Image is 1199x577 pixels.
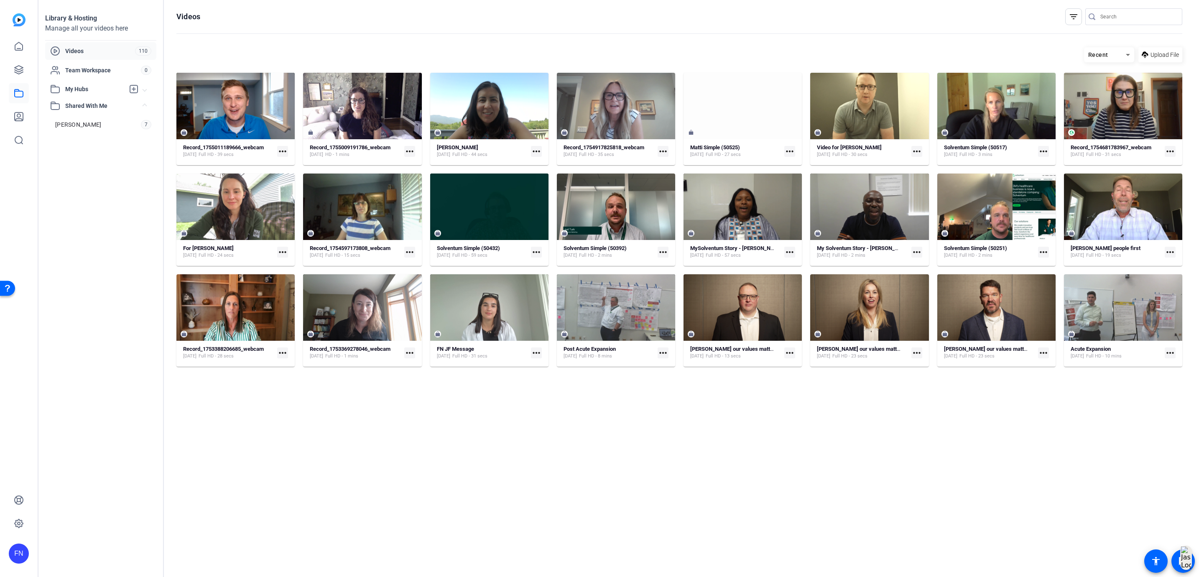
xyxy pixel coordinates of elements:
div: Library & Hosting [45,13,156,23]
mat-icon: more_horiz [277,247,288,258]
span: [DATE] [944,151,957,158]
span: Full HD - 8 mins [579,353,612,360]
a: Solventum Simple (50517)[DATE]Full HD - 3 mins [944,144,1035,158]
mat-icon: more_horiz [1165,146,1176,157]
span: Full HD - 31 secs [452,353,487,360]
span: [DATE] [944,353,957,360]
span: [DATE] [564,151,577,158]
a: Solventum Simple (50392)[DATE]Full HD - 2 mins [564,245,654,259]
span: Full HD - 44 secs [452,151,487,158]
img: blue-gradient.svg [13,13,26,26]
a: Record_1753369278046_webcam[DATE]Full HD - 1 mins [310,346,401,360]
mat-icon: more_horiz [404,247,415,258]
span: [DATE] [437,252,450,259]
mat-icon: accessibility [1151,556,1161,566]
span: Full HD - 13 secs [706,353,741,360]
span: Full HD - 2 mins [579,252,612,259]
strong: Record_1754917825818_webcam [564,144,644,151]
mat-icon: more_horiz [658,146,668,157]
a: Video for [PERSON_NAME][DATE]Full HD - 30 secs [817,144,908,158]
span: Team Workspace [65,66,141,74]
a: Acute Expansion[DATE]Full HD - 10 mins [1071,346,1161,360]
a: [PERSON_NAME][DATE]Full HD - 44 secs [437,144,528,158]
strong: [PERSON_NAME] our values matter [944,346,1029,352]
span: Full HD - 24 secs [199,252,234,259]
span: [DATE] [1071,353,1084,360]
a: MySolventum Story - [PERSON_NAME][DATE]Full HD - 57 secs [690,245,781,259]
span: Full HD - 2 mins [959,252,992,259]
mat-icon: more_horiz [531,347,542,358]
span: 110 [135,46,151,56]
strong: Record_1755009191786_webcam [310,144,390,151]
span: [DATE] [817,353,830,360]
a: My Solventum Story - [PERSON_NAME][DATE]Full HD - 2 mins [817,245,908,259]
strong: [PERSON_NAME] our values matter (1) [690,346,783,352]
strong: [PERSON_NAME] [437,144,478,151]
strong: For [PERSON_NAME] [183,245,234,251]
span: [DATE] [690,353,704,360]
mat-expansion-panel-header: Shared With Me [45,97,156,114]
strong: Record_1754597173808_webcam [310,245,390,251]
a: Solventum Simple (50432)[DATE]Full HD - 59 secs [437,245,528,259]
button: Upload File [1138,47,1182,62]
span: [DATE] [310,151,323,158]
span: Full HD - 30 secs [832,151,867,158]
h1: Videos [176,12,200,22]
span: [DATE] [183,353,196,360]
input: Search [1100,12,1176,22]
strong: MySolventum Story - [PERSON_NAME] [690,245,783,251]
span: [DATE] [183,151,196,158]
span: [DATE] [437,353,450,360]
mat-icon: more_horiz [1165,247,1176,258]
span: [PERSON_NAME] [55,120,101,129]
span: 0 [141,66,151,75]
strong: Solventum Simple (50392) [564,245,627,251]
strong: Acute Expansion [1071,346,1111,352]
span: Full HD - 2 mins [832,252,865,259]
mat-icon: more_horiz [911,146,922,157]
a: [PERSON_NAME] our values matter[DATE]Full HD - 23 secs [817,346,908,360]
a: Record_1754917825818_webcam[DATE]Full HD - 35 secs [564,144,654,158]
mat-icon: more_horiz [911,247,922,258]
span: [DATE] [690,252,704,259]
span: Full HD - 3 mins [959,151,992,158]
strong: Solventum Simple (50432) [437,245,500,251]
mat-icon: more_horiz [531,146,542,157]
span: [DATE] [817,252,830,259]
span: [DATE] [310,252,323,259]
a: Record_1753388206685_webcam[DATE]Full HD - 28 secs [183,346,274,360]
span: [DATE] [690,151,704,158]
span: Full HD - 31 secs [1086,151,1121,158]
mat-icon: more_horiz [784,347,795,358]
div: Shared With Me [45,114,156,143]
mat-icon: more_horiz [1038,247,1049,258]
mat-icon: more_horiz [784,247,795,258]
a: [PERSON_NAME] our values matter (1)[DATE]Full HD - 13 secs [690,346,781,360]
mat-expansion-panel-header: My Hubs [45,81,156,97]
mat-icon: more_horiz [658,347,668,358]
a: Post Acute Expansion[DATE]Full HD - 8 mins [564,346,654,360]
span: Full HD - 27 secs [706,151,741,158]
strong: My Solventum Story - [PERSON_NAME] [817,245,911,251]
mat-icon: more_horiz [404,146,415,157]
span: [DATE] [183,252,196,259]
span: [DATE] [564,353,577,360]
span: [DATE] [310,353,323,360]
mat-icon: filter_list [1069,12,1079,22]
a: Matti Simple (50525)[DATE]Full HD - 27 secs [690,144,781,158]
div: Manage all your videos here [45,23,156,33]
span: 7 [141,120,151,129]
mat-icon: more_horiz [1038,347,1049,358]
span: Full HD - 1 mins [325,353,358,360]
a: Record_1755011189666_webcam[DATE]Full HD - 39 secs [183,144,274,158]
a: For [PERSON_NAME][DATE]Full HD - 24 secs [183,245,274,259]
span: [DATE] [1071,151,1084,158]
strong: Solventum Simple (50517) [944,144,1007,151]
span: [DATE] [1071,252,1084,259]
a: Record_1755009191786_webcam[DATE]HD - 1 mins [310,144,401,158]
strong: Post Acute Expansion [564,346,616,352]
strong: Matti Simple (50525) [690,144,740,151]
span: Upload File [1151,51,1179,59]
strong: Video for [PERSON_NAME] [817,144,882,151]
mat-icon: more_horiz [531,247,542,258]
